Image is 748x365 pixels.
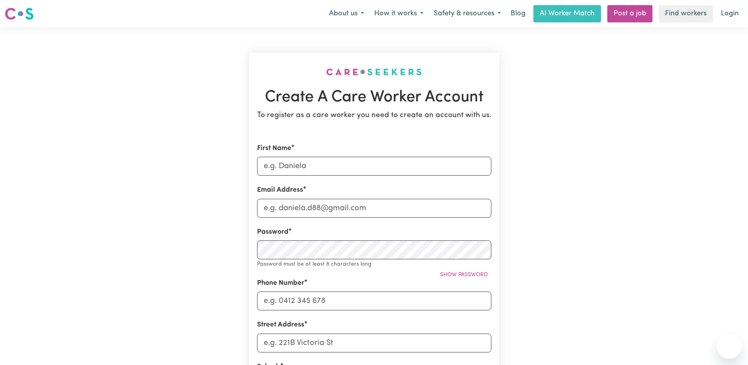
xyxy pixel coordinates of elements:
[257,143,291,154] label: First Name
[257,278,304,288] label: Phone Number
[257,292,491,310] input: e.g. 0412 345 678
[716,5,743,22] a: Login
[428,6,506,22] button: Safety & resources
[257,334,491,352] input: e.g. 221B Victoria St
[257,199,491,218] input: e.g. daniela.d88@gmail.com
[440,272,488,278] span: Show password
[257,227,289,237] label: Password
[437,269,491,281] button: Show password
[257,88,491,107] h1: Create A Care Worker Account
[324,6,369,22] button: About us
[5,7,34,21] img: Careseekers logo
[257,320,304,330] label: Street Address
[506,5,530,22] a: Blog
[369,6,428,22] button: How it works
[717,334,742,359] iframe: 启动消息传送窗口的按钮
[257,157,491,176] input: e.g. Daniela
[257,185,303,195] label: Email Address
[5,5,34,23] a: Careseekers logo
[257,261,371,267] small: Password must be at least 8 characters long
[257,110,491,121] p: To register as a care worker you need to create an account with us.
[659,5,713,22] a: Find workers
[533,5,601,22] a: AI Worker Match
[607,5,652,22] a: Post a job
